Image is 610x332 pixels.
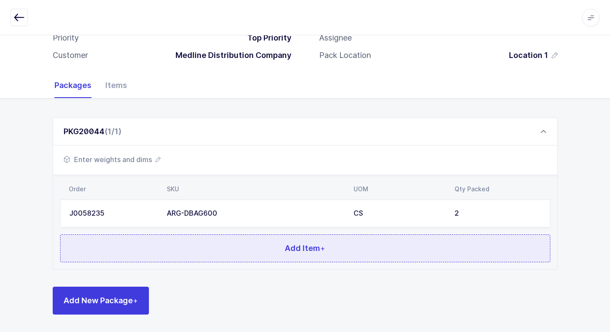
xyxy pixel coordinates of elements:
[285,243,325,254] span: Add Item
[455,186,545,193] div: Qty Packed
[98,73,127,98] div: Items
[64,154,161,165] button: Enter weights and dims
[53,118,558,146] div: PKG20044(1/1)
[509,50,558,61] button: Location 1
[455,210,541,217] div: 2
[64,126,121,137] div: PKG20044
[319,50,371,61] div: Pack Location
[169,50,291,61] div: Medline Distribution Company
[354,210,444,217] div: CS
[167,186,343,193] div: SKU
[319,33,352,43] div: Assignee
[53,146,558,270] div: PKG20044(1/1)
[104,127,121,136] span: (1/1)
[53,287,149,315] button: Add New Package+
[167,210,343,217] div: ARG-DBAG600
[69,210,156,217] div: J0058235
[509,50,548,61] span: Location 1
[320,244,325,253] span: +
[53,33,79,43] div: Priority
[60,234,550,262] button: Add Item+
[54,73,98,98] div: Packages
[354,186,444,193] div: UOM
[133,296,138,305] span: +
[69,186,156,193] div: Order
[64,295,138,306] span: Add New Package
[240,33,291,43] div: Top Priority
[53,50,88,61] div: Customer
